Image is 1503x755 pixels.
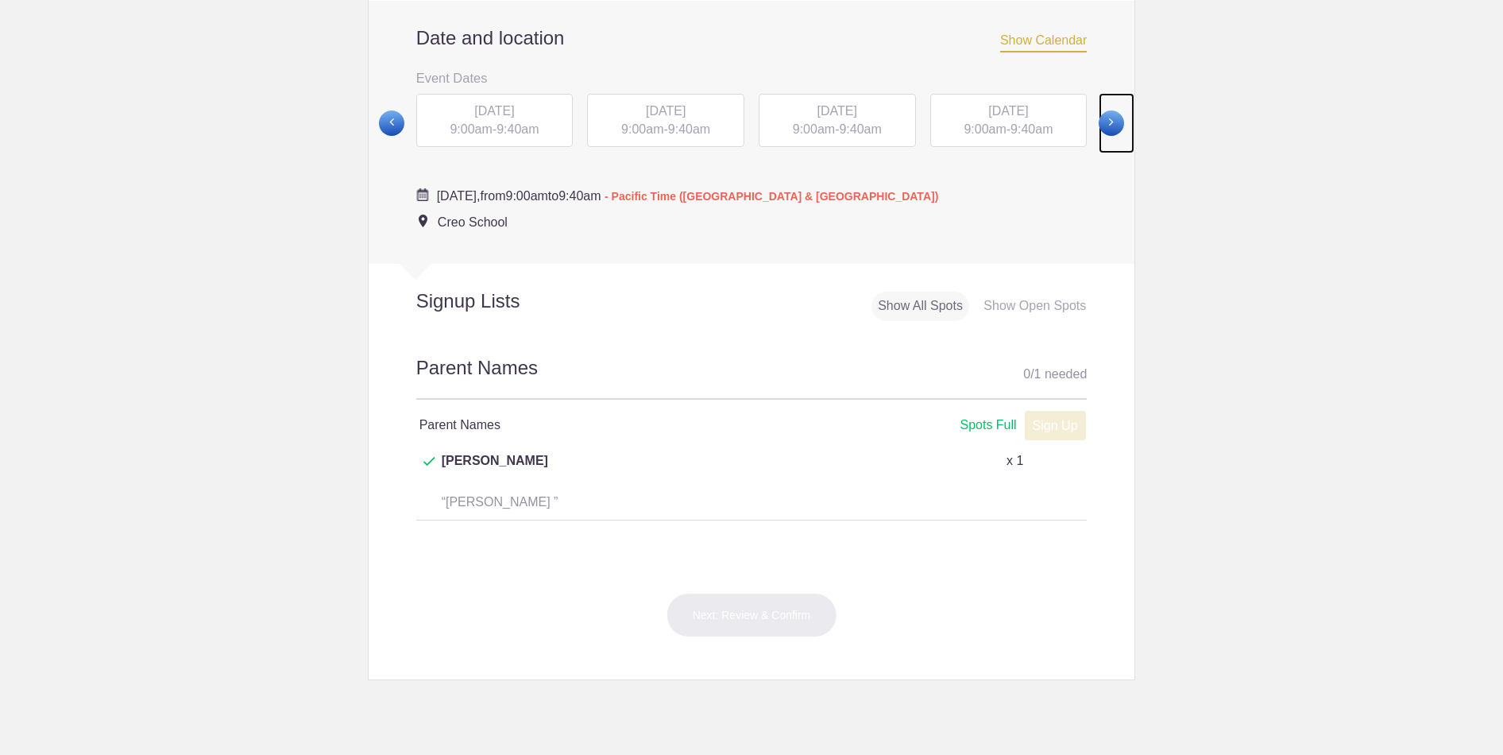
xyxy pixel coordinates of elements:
span: 9:00am [793,122,835,136]
h2: Date and location [416,26,1088,50]
span: Creo School [438,215,508,229]
img: Event location [419,215,427,227]
div: - [930,94,1088,148]
span: / [1030,367,1034,381]
button: Next: Review & Confirm [666,593,837,637]
span: from to [437,189,939,203]
div: 0 1 needed [1023,362,1087,386]
span: 9:00am [621,122,663,136]
h2: Signup Lists [369,289,624,313]
span: 9:40am [839,122,881,136]
span: 9:00am [505,189,547,203]
button: [DATE] 9:00am-9:40am [929,93,1088,149]
span: [DATE] [646,104,686,118]
img: Check dark green [423,457,435,467]
span: Show Calendar [1000,33,1087,52]
button: [DATE] 9:00am-9:40am [415,93,574,149]
span: [DATE], [437,189,481,203]
h4: Parent Names [419,416,751,435]
span: [PERSON_NAME] [442,451,548,490]
span: [DATE] [817,104,857,118]
h2: Parent Names [416,354,1088,400]
p: x 1 [1007,451,1023,470]
span: “[PERSON_NAME] ” [442,495,558,509]
div: Spots Full [960,416,1016,436]
div: Show All Spots [871,292,969,321]
button: [DATE] 9:00am-9:40am [758,93,917,149]
span: 9:40am [496,122,539,136]
span: [DATE] [474,104,514,118]
span: 9:40am [668,122,710,136]
div: - [416,94,574,148]
img: Cal purple [416,188,429,201]
span: 9:00am [964,122,1006,136]
span: 9:00am [450,122,492,136]
div: Show Open Spots [977,292,1092,321]
h3: Event Dates [416,66,1088,90]
span: 9:40am [1010,122,1053,136]
span: [DATE] [988,104,1028,118]
span: - Pacific Time ([GEOGRAPHIC_DATA] & [GEOGRAPHIC_DATA]) [605,190,938,203]
div: - [759,94,916,148]
div: - [587,94,744,148]
button: [DATE] 9:00am-9:40am [586,93,745,149]
span: 9:40am [558,189,601,203]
